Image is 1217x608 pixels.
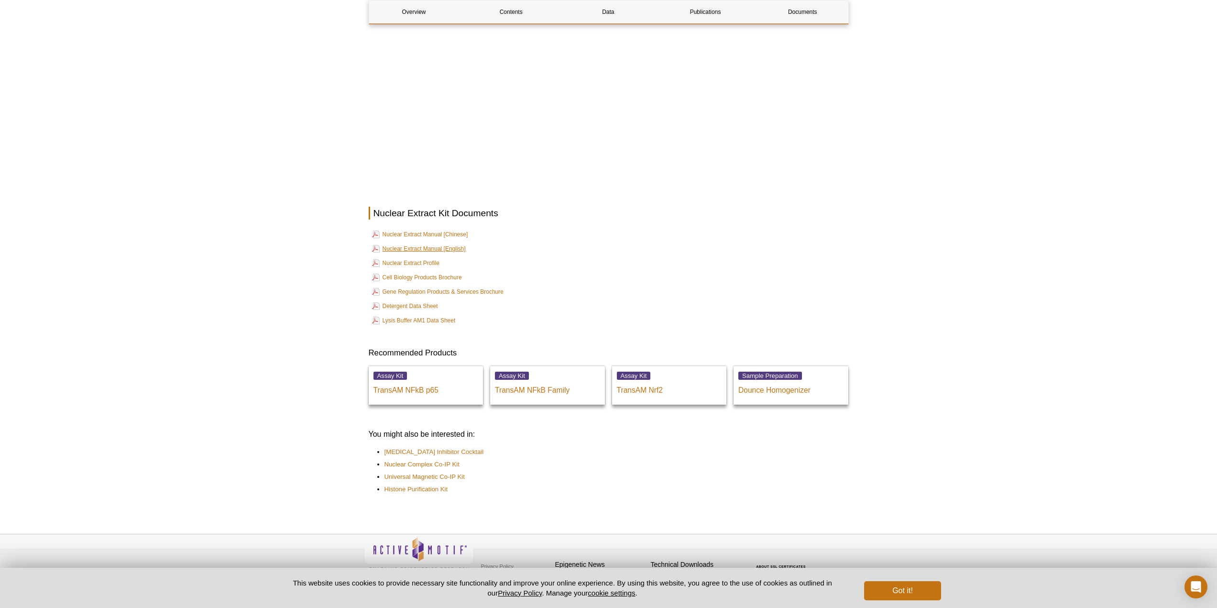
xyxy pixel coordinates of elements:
[612,366,727,405] a: Assay Kit TransAM Nrf2
[738,372,802,380] span: Sample Preparation
[369,347,849,359] h3: Recommended Products
[372,315,456,326] a: Lysis Buffer AM1 Data Sheet
[864,581,941,600] button: Got it!
[372,229,468,240] a: Nuclear Extract Manual [Chinese]
[660,0,750,23] a: Publications
[563,0,653,23] a: Data
[734,366,848,405] a: Sample Preparation Dounce Homogenizer
[617,381,722,395] p: TransAM Nrf2
[588,589,635,597] button: cookie settings
[372,300,438,312] a: Detergent Data Sheet
[555,561,646,569] h4: Epigenetic News
[498,589,542,597] a: Privacy Policy
[373,381,479,395] p: TransAM NFkB p65
[373,372,407,380] span: Assay Kit
[738,381,844,395] p: Dounce Homogenizer
[746,551,818,572] table: Click to Verify - This site chose Symantec SSL for secure e-commerce and confidential communicati...
[384,447,484,457] a: [MEDICAL_DATA] Inhibitor Cocktail
[495,381,600,395] p: TransAM NFkB Family
[369,207,849,220] h2: Nuclear Extract Kit Documents
[617,372,651,380] span: Assay Kit
[384,472,465,482] a: Universal Magnetic Co-IP Kit
[372,286,504,298] a: Gene Regulation Products & Services Brochure
[495,372,529,380] span: Assay Kit
[757,0,847,23] a: Documents
[369,366,483,405] a: Assay Kit TransAM NFkB p65
[384,460,460,469] a: Nuclear Complex Co-IP Kit
[490,366,605,405] a: Assay Kit TransAM NFkB Family
[369,429,849,440] h3: You might also be interested in:
[1184,575,1207,598] div: Open Intercom Messenger
[372,257,439,269] a: Nuclear Extract Profile
[369,0,459,23] a: Overview
[372,272,462,283] a: Cell Biology Products Brochure
[372,243,466,254] a: Nuclear Extract Manual [English]
[466,0,556,23] a: Contents
[651,561,742,569] h4: Technical Downloads
[384,485,448,494] a: Histone Purification Kit
[756,565,806,568] a: ABOUT SSL CERTIFICATES
[276,578,849,598] p: This website uses cookies to provide necessary site functionality and improve your online experie...
[479,559,516,574] a: Privacy Policy
[364,534,474,573] img: Active Motif,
